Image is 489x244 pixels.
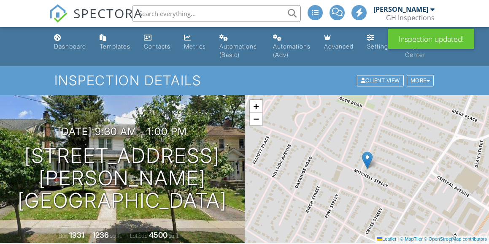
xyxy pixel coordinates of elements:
span: Built [59,233,68,239]
a: © OpenStreetMap contributors [424,236,487,241]
span: Lot Size [130,233,148,239]
div: More [407,75,434,87]
div: GH Inspections [386,14,435,22]
h1: Inspection Details [54,73,435,88]
div: Dashboard [54,43,86,50]
a: Templates [96,30,134,54]
a: Settings [364,30,395,54]
h1: [STREET_ADDRESS][PERSON_NAME] [GEOGRAPHIC_DATA] [14,145,231,211]
a: SPECTORA [49,11,143,29]
div: 1931 [69,230,84,239]
div: 4500 [149,230,168,239]
div: Contacts [144,43,170,50]
div: Settings [367,43,392,50]
a: © MapTiler [400,236,423,241]
a: Client View [356,77,406,83]
a: Leaflet [377,236,396,241]
div: Inspection updated! [388,29,474,49]
div: [PERSON_NAME] [373,5,428,14]
div: Automations (Basic) [219,43,257,58]
span: − [253,114,259,124]
span: sq.ft. [169,233,179,239]
div: Client View [357,75,404,87]
a: Contacts [140,30,174,54]
a: Zoom out [250,113,262,125]
a: Metrics [181,30,209,54]
span: + [253,101,259,111]
a: Automations (Basic) [216,30,263,63]
a: Automations (Advanced) [270,30,314,63]
div: Metrics [184,43,206,50]
span: | [397,236,399,241]
div: Templates [100,43,130,50]
img: Marker [362,152,373,169]
input: Search everything... [132,5,301,22]
div: Advanced [324,43,354,50]
a: Advanced [321,30,357,54]
img: The Best Home Inspection Software - Spectora [49,4,68,23]
div: Automations (Adv) [273,43,311,58]
div: 1236 [92,230,109,239]
a: Dashboard [51,30,89,54]
span: SPECTORA [73,4,143,22]
h3: [DATE] 9:30 am - 1:00 pm [58,126,187,137]
span: sq. ft. [110,233,122,239]
a: Zoom in [250,100,262,113]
